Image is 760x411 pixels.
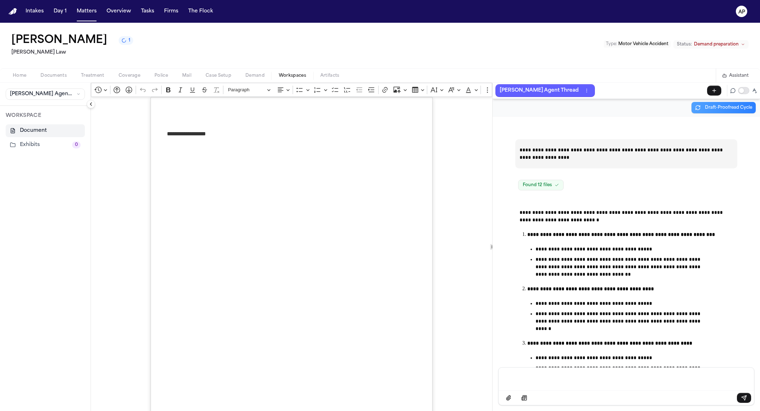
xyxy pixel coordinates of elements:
[606,42,617,46] span: Type :
[499,368,754,390] div: Message input
[245,73,265,79] span: Demand
[10,91,74,98] span: [PERSON_NAME] Agent Demand
[738,87,749,94] button: Toggle proofreading mode
[738,10,745,15] text: AP
[40,73,67,79] span: Documents
[74,5,99,18] button: Matters
[206,73,231,79] span: Case Setup
[677,42,692,47] span: Status:
[161,5,181,18] button: Firms
[138,5,157,18] button: Tasks
[23,5,47,18] button: Intakes
[517,393,531,403] button: Select demand example
[11,34,107,47] h1: [PERSON_NAME]
[729,73,749,79] span: Assistant
[501,393,516,403] button: Attach files
[673,40,749,49] button: Change status from Demand preparation
[11,48,133,57] h2: [PERSON_NAME] Law
[129,38,130,43] span: 1
[11,34,107,47] button: Edit matter name
[320,73,340,79] span: Artifacts
[91,83,492,97] div: Editor toolbar
[119,73,140,79] span: Coverage
[9,8,17,15] a: Home
[6,88,85,100] button: [PERSON_NAME] Agent Demand
[694,42,739,47] span: Demand preparation
[154,73,168,79] span: Police
[72,141,81,148] span: 0
[6,139,85,151] button: Exhibits0
[583,87,591,94] button: Thread actions
[185,5,216,18] button: The Flock
[81,73,104,79] span: Treatment
[618,42,668,46] span: Motor Vehicle Accident
[691,102,756,113] button: Draft-Proofread Cycle
[182,73,191,79] span: Mail
[13,73,26,79] span: Home
[228,86,265,94] span: Paragraph
[722,73,749,79] button: Assistant
[225,85,274,96] button: Paragraph, Heading
[500,86,579,95] p: [PERSON_NAME] Agent Thread
[737,393,751,403] button: Send message
[6,112,85,120] p: WORKSPACE
[279,73,306,79] span: Workspaces
[9,8,17,15] img: Finch Logo
[87,100,95,108] button: Collapse sidebar
[119,36,133,45] button: 1 active task
[523,182,552,188] span: Found 12 files
[495,84,595,97] button: [PERSON_NAME] Agent ThreadThread actions
[705,105,752,110] span: Draft-Proofread Cycle
[51,5,70,18] button: Day 1
[104,5,134,18] button: Overview
[6,124,85,137] button: Document
[604,40,671,48] button: Edit Type: Motor Vehicle Accident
